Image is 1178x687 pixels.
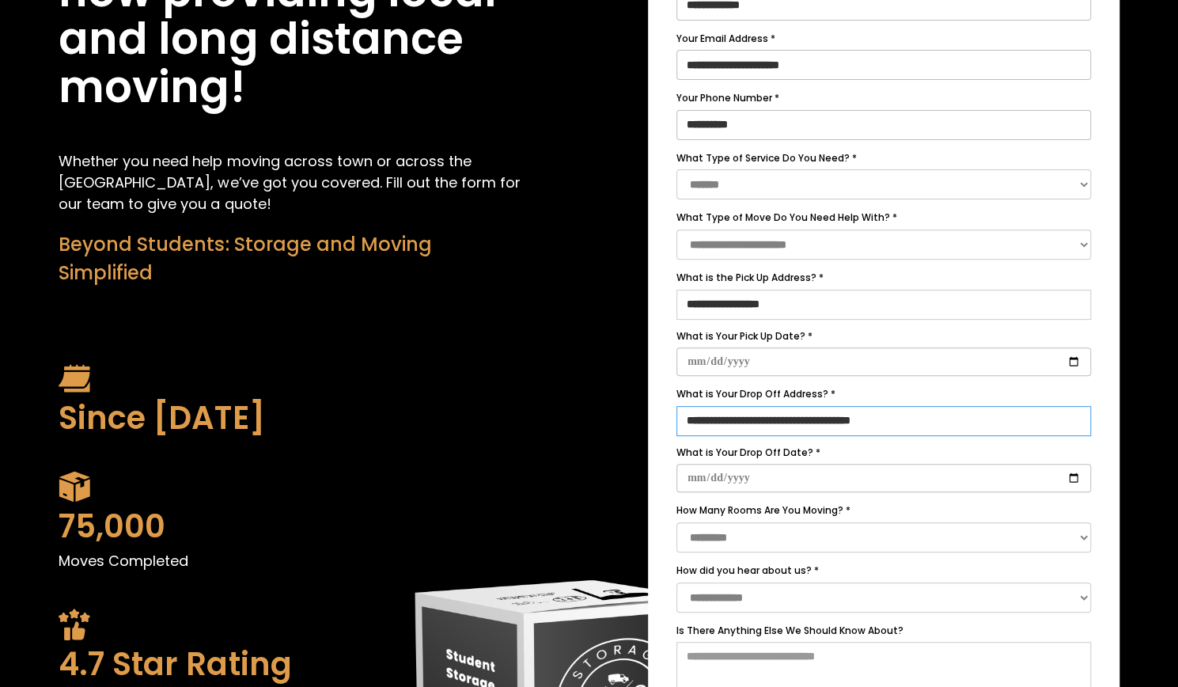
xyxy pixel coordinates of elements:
[676,209,1091,226] label: What Type of Move Do You Need Help With? *
[676,328,1091,345] label: What is Your Pick Up Date? *
[676,562,1091,579] label: How did you hear about us? *
[59,503,530,550] div: 75,000
[59,394,530,442] div: Since [DATE]
[676,89,1091,107] label: Your Phone Number *
[676,30,1091,47] label: Your Email Address *
[59,550,530,571] p: Moves Completed
[59,230,530,287] div: Beyond Students: Storage and Moving Simplified
[676,385,1091,403] label: What is Your Drop Off Address? *
[59,150,530,214] p: Whether you need help moving across town or across the [GEOGRAPHIC_DATA], we’ve got you covered. ...
[676,150,1091,167] label: What Type of Service Do You Need? *
[676,502,1091,519] label: How Many Rooms Are You Moving? *
[676,622,1091,640] label: Is There Anything Else We Should Know About?
[676,444,1091,461] label: What is Your Drop Off Date? *
[676,269,1091,287] label: What is the Pick Up Address? *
